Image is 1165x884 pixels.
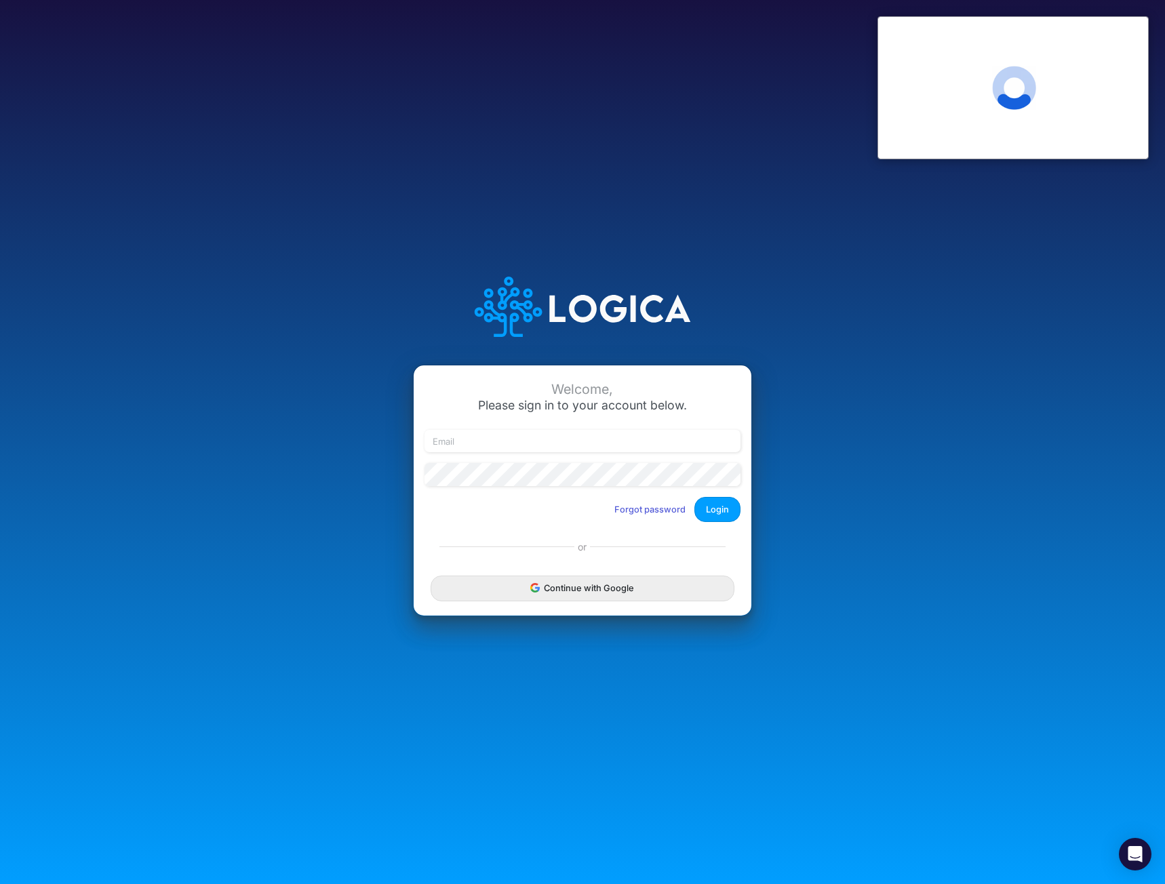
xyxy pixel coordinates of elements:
[478,398,687,412] span: Please sign in to your account below.
[431,576,734,601] button: Continue with Google
[606,498,694,521] button: Forgot password
[992,66,1036,110] span: Loading
[1119,838,1151,870] div: Open Intercom Messenger
[694,497,741,522] button: Login
[424,382,741,397] div: Welcome,
[424,430,741,453] input: Email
